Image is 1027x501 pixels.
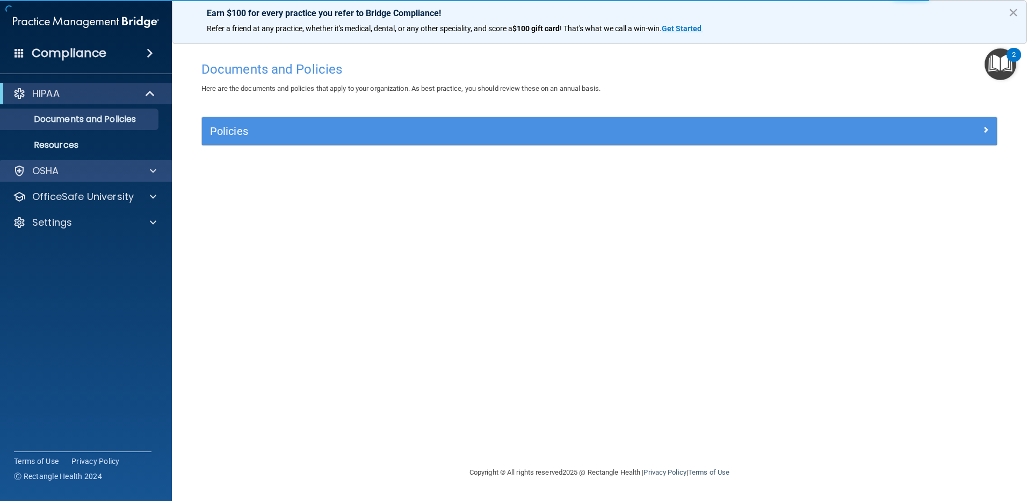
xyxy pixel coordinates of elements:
[201,84,601,92] span: Here are the documents and policies that apply to your organization. As best practice, you should...
[13,87,156,100] a: HIPAA
[210,125,790,137] h5: Policies
[32,46,106,61] h4: Compliance
[32,87,60,100] p: HIPAA
[71,456,120,467] a: Privacy Policy
[13,11,159,33] img: PMB logo
[201,62,997,76] h4: Documents and Policies
[13,216,156,229] a: Settings
[13,164,156,177] a: OSHA
[13,190,156,203] a: OfficeSafe University
[14,456,59,467] a: Terms of Use
[560,24,662,33] span: ! That's what we call a win-win.
[643,468,686,476] a: Privacy Policy
[7,140,154,151] p: Resources
[688,468,729,476] a: Terms of Use
[32,164,59,177] p: OSHA
[207,8,992,18] p: Earn $100 for every practice you refer to Bridge Compliance!
[985,48,1016,80] button: Open Resource Center, 2 new notifications
[662,24,701,33] strong: Get Started
[210,123,989,140] a: Policies
[403,455,795,490] div: Copyright © All rights reserved 2025 @ Rectangle Health | |
[1012,55,1016,69] div: 2
[32,216,72,229] p: Settings
[207,24,512,33] span: Refer a friend at any practice, whether it's medical, dental, or any other speciality, and score a
[512,24,560,33] strong: $100 gift card
[1008,4,1018,21] button: Close
[14,471,102,482] span: Ⓒ Rectangle Health 2024
[32,190,134,203] p: OfficeSafe University
[662,24,703,33] a: Get Started
[7,114,154,125] p: Documents and Policies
